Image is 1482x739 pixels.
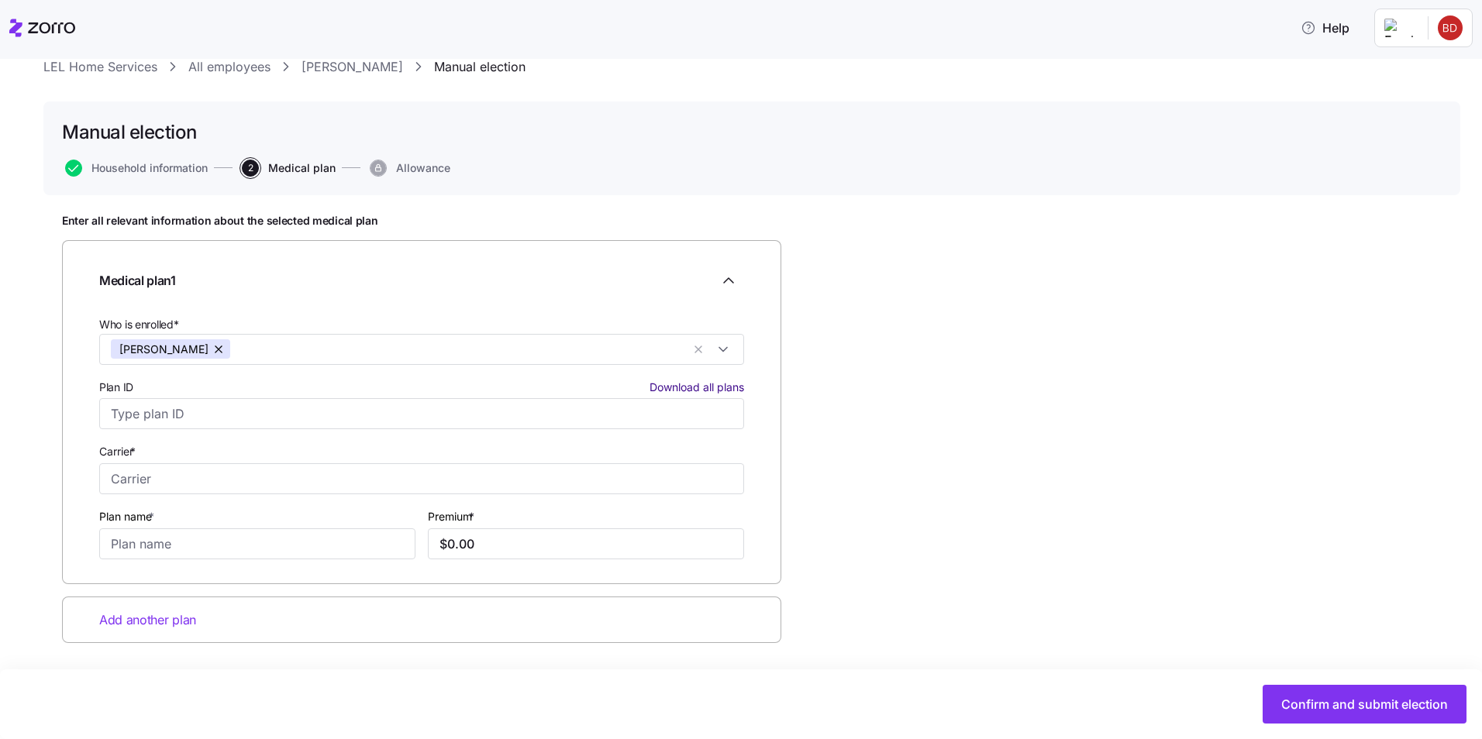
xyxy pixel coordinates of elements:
[1438,15,1463,40] img: bfe5654d62d9ec7e5a1b51da026209b1
[650,380,744,395] span: Download all plans
[428,508,477,525] label: Premium
[62,214,781,228] h1: Enter all relevant information about the selected medical plan
[62,120,197,144] h1: Manual election
[428,528,744,559] input: $
[1281,695,1448,713] span: Confirm and submit election
[239,160,336,177] a: 2Medical plan
[719,271,738,290] svg: Collapse employee form
[43,57,157,77] a: LEL Home Services
[119,339,209,359] span: [PERSON_NAME]
[99,380,133,395] span: Plan ID
[370,160,450,177] button: Allowance
[1384,19,1415,37] img: Employer logo
[242,160,259,177] span: 2
[99,443,139,460] label: Carrier
[62,160,208,177] a: Household information
[91,163,208,174] span: Household information
[302,57,403,77] a: [PERSON_NAME]
[99,398,744,429] input: Type plan ID
[99,317,179,332] span: Who is enrolled*
[650,380,744,395] button: Plan ID
[188,57,271,77] a: All employees
[1301,19,1349,37] span: Help
[1288,12,1362,43] button: Help
[99,508,157,525] label: Plan name
[99,271,176,290] span: Medical plan 1
[268,163,336,174] span: Medical plan
[396,163,450,174] span: Allowance
[65,160,208,177] button: Household information
[99,528,415,559] input: Plan name
[1263,685,1466,724] button: Confirm and submit election
[242,160,336,177] button: 2Medical plan
[434,57,526,77] a: Manual election
[99,463,744,494] input: Carrier
[99,610,196,630] span: Add another plan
